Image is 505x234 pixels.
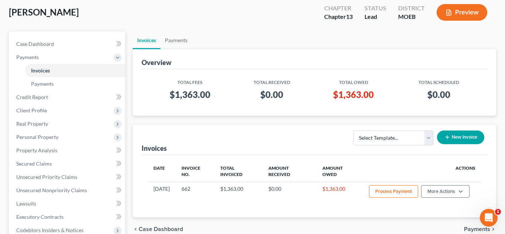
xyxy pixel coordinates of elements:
[311,75,396,86] th: Total Owed
[233,75,311,86] th: Total Received
[31,81,54,87] span: Payments
[16,121,48,127] span: Real Property
[214,161,262,182] th: Total Invoiced
[316,182,363,203] td: $1,363.00
[490,226,496,232] i: chevron_right
[133,226,183,232] button: chevron_left Case Dashboard
[16,147,57,153] span: Property Analysis
[16,54,39,60] span: Payments
[148,161,176,182] th: Date
[396,75,481,86] th: Total Scheduled
[316,161,363,182] th: Amount Owed
[142,58,172,67] div: Overview
[16,187,87,193] span: Unsecured Nonpriority Claims
[16,200,36,207] span: Lawsuits
[398,13,425,21] div: MOEB
[262,182,316,203] td: $0.00
[160,31,192,49] a: Payments
[16,227,84,233] span: Codebtors Insiders & Notices
[9,7,79,17] span: [PERSON_NAME]
[437,4,487,21] button: Preview
[16,107,47,113] span: Client Profile
[142,144,167,153] div: Invoices
[464,226,496,232] button: Payments chevron_right
[148,75,233,86] th: Total Fees
[153,89,227,101] h3: $1,363.00
[10,197,125,210] a: Lawsuits
[16,41,54,47] span: Case Dashboard
[25,64,125,77] a: Invoices
[16,214,64,220] span: Executory Contracts
[398,4,425,13] div: District
[495,209,501,215] span: 1
[262,161,316,182] th: Amount Received
[16,134,58,140] span: Personal Property
[437,130,484,144] button: New Invoice
[31,67,50,74] span: Invoices
[214,182,262,203] td: $1,363.00
[324,4,353,13] div: Chapter
[365,13,386,21] div: Lead
[10,170,125,184] a: Unsecured Priority Claims
[324,13,353,21] div: Chapter
[238,89,305,101] h3: $0.00
[402,89,475,101] h3: $0.00
[346,13,353,20] span: 13
[369,185,418,198] button: Process Payment
[10,91,125,104] a: Credit Report
[421,185,470,198] button: More Actions
[16,160,52,167] span: Secured Claims
[10,37,125,51] a: Case Dashboard
[25,77,125,91] a: Payments
[176,182,215,203] td: 662
[464,226,490,232] span: Payments
[363,161,481,182] th: Actions
[365,4,386,13] div: Status
[16,94,48,100] span: Credit Report
[317,89,390,101] h3: $1,363.00
[148,182,176,203] td: [DATE]
[10,157,125,170] a: Secured Claims
[133,226,139,232] i: chevron_left
[176,161,215,182] th: Invoice No.
[10,184,125,197] a: Unsecured Nonpriority Claims
[133,31,160,49] a: Invoices
[480,209,498,227] iframe: Intercom live chat
[10,210,125,224] a: Executory Contracts
[10,144,125,157] a: Property Analysis
[16,174,77,180] span: Unsecured Priority Claims
[139,226,183,232] span: Case Dashboard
